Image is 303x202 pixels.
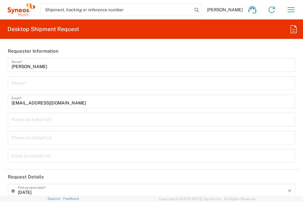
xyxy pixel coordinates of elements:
[8,48,58,54] h2: Requester Information
[8,25,79,33] h2: Desktop Shipment Request
[288,186,291,196] i: ×
[159,196,255,202] span: Copyright © [DATE]-[DATE] Agistix Inc., All Rights Reserved
[207,7,243,13] span: [PERSON_NAME]
[48,197,63,200] a: Support
[8,174,44,180] h2: Request Details
[63,197,79,200] a: Feedback
[40,4,192,16] input: Shipment, tracking or reference number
